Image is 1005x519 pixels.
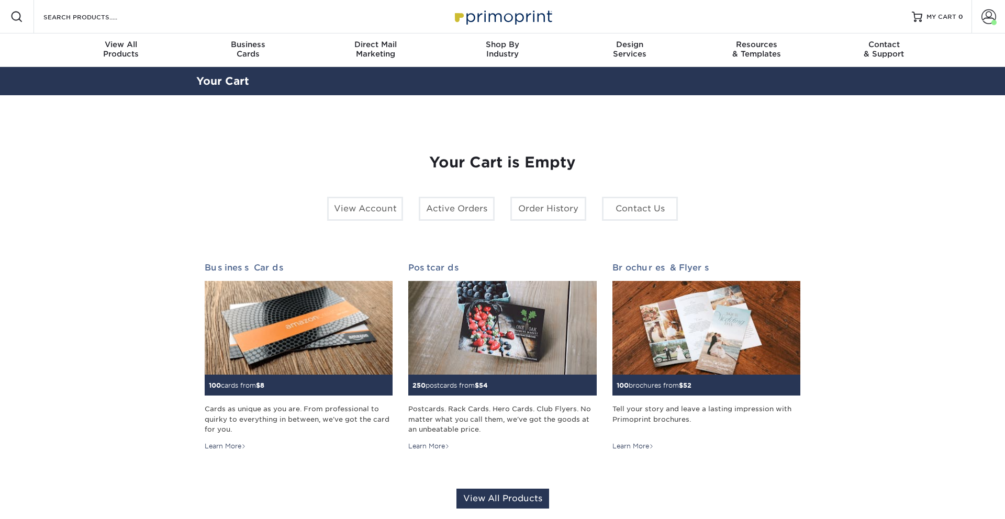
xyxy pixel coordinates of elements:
span: Resources [693,40,820,49]
img: Brochures & Flyers [612,281,800,375]
span: Shop By [439,40,566,49]
span: 100 [209,381,221,389]
a: DesignServices [566,33,693,67]
a: Active Orders [419,197,495,221]
div: Cards [185,40,312,59]
h1: Your Cart is Empty [205,154,800,172]
div: Services [566,40,693,59]
a: Resources& Templates [693,33,820,67]
div: Learn More [612,442,654,451]
span: 100 [617,381,629,389]
a: Contact& Support [820,33,947,67]
a: Direct MailMarketing [312,33,439,67]
div: Marketing [312,40,439,59]
span: MY CART [926,13,956,21]
span: Business [185,40,312,49]
a: Business Cards 100cards from$8 Cards as unique as you are. From professional to quirky to everyth... [205,263,393,451]
a: BusinessCards [185,33,312,67]
div: Products [58,40,185,59]
img: Primoprint [450,5,555,28]
h2: Brochures & Flyers [612,263,800,273]
img: Business Cards [205,281,393,375]
span: 52 [683,381,691,389]
a: Postcards 250postcards from$54 Postcards. Rack Cards. Hero Cards. Club Flyers. No matter what you... [408,263,596,451]
a: Your Cart [196,75,249,87]
span: 0 [958,13,963,20]
span: 250 [412,381,426,389]
span: $ [679,381,683,389]
input: SEARCH PRODUCTS..... [42,10,144,23]
div: Learn More [408,442,450,451]
span: 54 [479,381,488,389]
span: Design [566,40,693,49]
div: Tell your story and leave a lasting impression with Primoprint brochures. [612,404,800,434]
div: & Templates [693,40,820,59]
div: & Support [820,40,947,59]
div: Industry [439,40,566,59]
a: Order History [510,197,586,221]
span: 8 [260,381,264,389]
span: Contact [820,40,947,49]
img: Postcards [408,281,596,375]
div: Learn More [205,442,246,451]
a: Brochures & Flyers 100brochures from$52 Tell your story and leave a lasting impression with Primo... [612,263,800,451]
span: View All [58,40,185,49]
a: Shop ByIndustry [439,33,566,67]
div: Postcards. Rack Cards. Hero Cards. Club Flyers. No matter what you call them, we've got the goods... [408,404,596,434]
a: Contact Us [602,197,678,221]
small: cards from [209,381,264,389]
h2: Postcards [408,263,596,273]
span: Direct Mail [312,40,439,49]
a: View Account [327,197,403,221]
span: $ [256,381,260,389]
small: postcards from [412,381,488,389]
h2: Business Cards [205,263,393,273]
a: View All Products [456,489,549,509]
a: View AllProducts [58,33,185,67]
span: $ [475,381,479,389]
div: Cards as unique as you are. From professional to quirky to everything in between, we've got the c... [205,404,393,434]
small: brochures from [617,381,691,389]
